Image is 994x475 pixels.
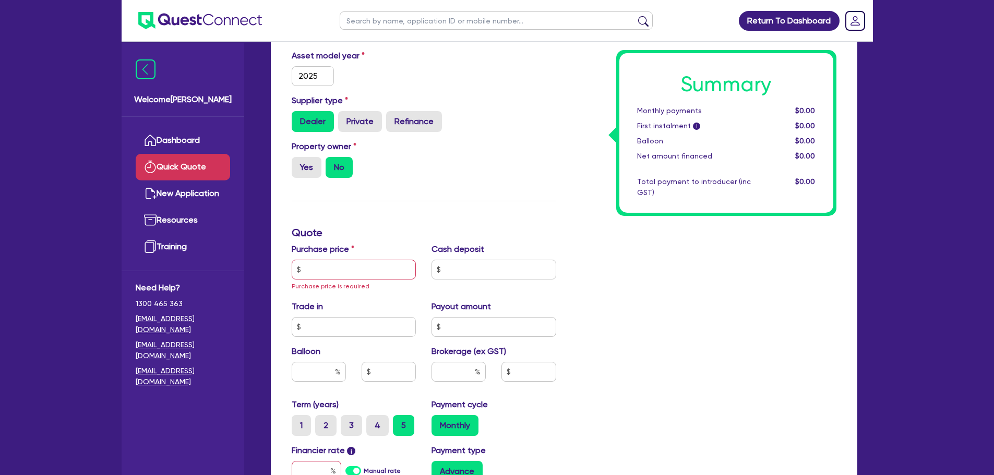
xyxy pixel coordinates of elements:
[637,72,816,97] h1: Summary
[136,207,230,234] a: Resources
[629,105,759,116] div: Monthly payments
[629,136,759,147] div: Balloon
[144,214,157,226] img: resources
[432,345,506,358] label: Brokerage (ex GST)
[340,11,653,30] input: Search by name, application ID or mobile number...
[292,283,369,290] span: Purchase price is required
[432,243,484,255] label: Cash deposit
[629,176,759,198] div: Total payment to introducer (inc GST)
[284,50,424,62] label: Asset model year
[292,398,339,411] label: Term (years)
[136,234,230,260] a: Training
[432,398,488,411] label: Payment cycle
[136,127,230,154] a: Dashboard
[347,447,355,455] span: i
[292,243,354,255] label: Purchase price
[144,240,157,253] img: training
[338,111,382,132] label: Private
[136,298,230,309] span: 1300 465 363
[629,151,759,162] div: Net amount financed
[136,154,230,180] a: Quick Quote
[432,415,478,436] label: Monthly
[292,345,320,358] label: Balloon
[292,140,356,153] label: Property owner
[432,444,486,457] label: Payment type
[292,300,323,313] label: Trade in
[842,7,869,34] a: Dropdown toggle
[795,106,815,115] span: $0.00
[386,111,442,132] label: Refinance
[366,415,389,436] label: 4
[292,111,334,132] label: Dealer
[795,137,815,145] span: $0.00
[136,59,155,79] img: icon-menu-close
[144,161,157,173] img: quick-quote
[136,282,230,294] span: Need Help?
[138,12,262,29] img: quest-connect-logo-blue
[292,444,356,457] label: Financier rate
[315,415,337,436] label: 2
[136,180,230,207] a: New Application
[136,313,230,335] a: [EMAIL_ADDRESS][DOMAIN_NAME]
[134,93,232,106] span: Welcome [PERSON_NAME]
[292,226,556,239] h3: Quote
[795,177,815,186] span: $0.00
[341,415,362,436] label: 3
[136,366,230,387] a: [EMAIL_ADDRESS][DOMAIN_NAME]
[292,94,348,107] label: Supplier type
[795,121,815,130] span: $0.00
[326,157,353,178] label: No
[136,339,230,361] a: [EMAIL_ADDRESS][DOMAIN_NAME]
[144,187,157,200] img: new-application
[739,11,840,31] a: Return To Dashboard
[292,157,321,178] label: Yes
[629,120,759,131] div: First instalment
[432,300,491,313] label: Payout amount
[393,415,414,436] label: 5
[693,123,700,130] span: i
[292,415,311,436] label: 1
[795,152,815,160] span: $0.00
